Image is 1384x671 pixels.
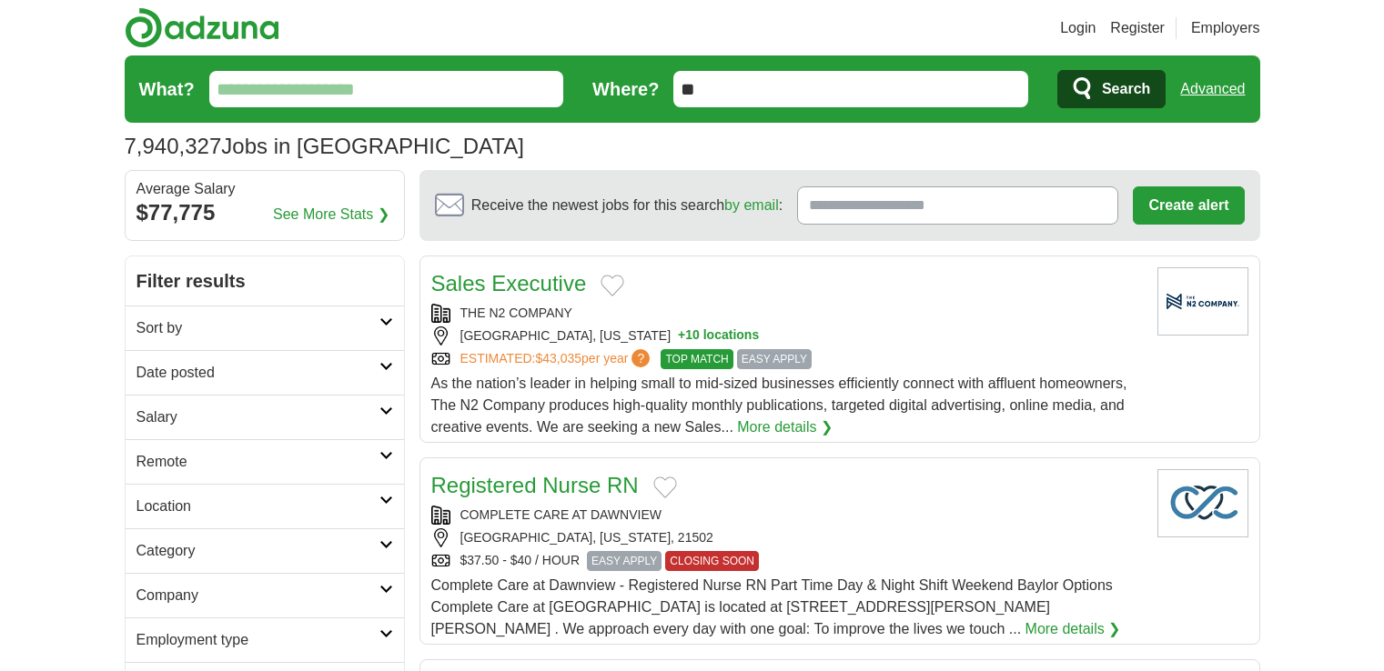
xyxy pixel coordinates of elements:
[601,275,624,296] button: Add to favorite jobs
[1102,71,1150,107] span: Search
[136,196,393,229] div: $77,775
[126,439,404,484] a: Remote
[136,585,379,606] h2: Company
[126,395,404,439] a: Salary
[136,540,379,562] h2: Category
[136,451,379,473] h2: Remote
[592,75,659,103] label: Where?
[136,496,379,517] h2: Location
[431,326,1143,346] div: [GEOGRAPHIC_DATA], [US_STATE]
[431,376,1127,435] span: As the nation’s leader in helping small to mid-sized businesses efficiently connect with affluent...
[661,349,732,369] span: TOP MATCH
[126,350,404,395] a: Date posted
[737,416,833,438] a: More details ❯
[431,304,1143,323] div: THE N2 COMPANY
[1157,267,1248,335] img: Company logo
[139,75,195,103] label: What?
[126,305,404,350] a: Sort by
[587,551,662,571] span: EASY APPLY
[136,362,379,384] h2: Date posted
[653,476,677,498] button: Add to favorite jobs
[1110,17,1165,39] a: Register
[273,204,389,225] a: See More Stats ❯
[431,577,1113,636] span: Complete Care at Dawnview - Registered Nurse RN Part Time Day & Night Shift Weekend Baylor Option...
[431,506,1143,525] div: COMPLETE CARE AT DAWNVIEW
[1133,186,1244,225] button: Create alert
[126,573,404,617] a: Company
[126,617,404,662] a: Employment type
[1025,618,1121,640] a: More details ❯
[737,349,812,369] span: EASY APPLY
[1191,17,1260,39] a: Employers
[460,349,654,369] a: ESTIMATED:$43,035per year?
[665,551,759,571] span: CLOSING SOON
[136,406,379,428] h2: Salary
[431,473,639,497] a: Registered Nurse RN
[1057,70,1166,108] button: Search
[126,256,404,305] h2: Filter results
[1180,71,1245,107] a: Advanced
[678,326,759,346] button: +10 locations
[535,351,581,366] span: $43,035
[136,629,379,651] h2: Employment type
[136,182,393,196] div: Average Salary
[125,7,279,48] img: Adzuna logo
[724,197,779,213] a: by email
[431,271,587,295] a: Sales Executive
[125,134,524,158] h1: Jobs in [GEOGRAPHIC_DATA]
[1060,17,1096,39] a: Login
[631,349,650,367] span: ?
[431,551,1143,571] div: $37.50 - $40 / HOUR
[431,528,1143,547] div: [GEOGRAPHIC_DATA], [US_STATE], 21502
[126,528,404,573] a: Category
[678,326,685,346] span: +
[125,130,222,163] span: 7,940,327
[471,195,783,216] span: Receive the newest jobs for this search :
[136,317,379,339] h2: Sort by
[126,484,404,528] a: Location
[1157,469,1248,537] img: Company logo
